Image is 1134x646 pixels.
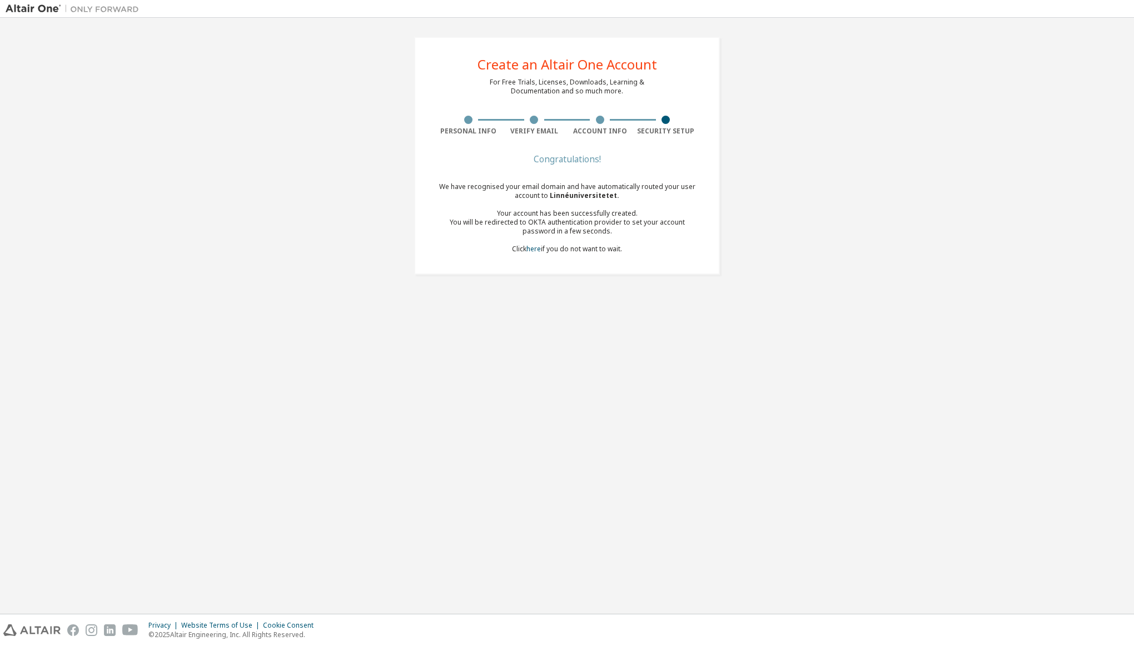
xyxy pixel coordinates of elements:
img: instagram.svg [86,624,97,636]
div: You will be redirected to OKTA authentication provider to set your account password in a few seco... [435,218,699,236]
img: altair_logo.svg [3,624,61,636]
div: Personal Info [435,127,501,136]
div: Security Setup [633,127,699,136]
div: Congratulations! [435,156,699,162]
a: here [526,244,541,254]
span: Linnéuniversitetet . [550,191,619,200]
img: youtube.svg [122,624,138,636]
div: We have recognised your email domain and have automatically routed your user account to Click if ... [435,182,699,254]
div: Your account has been successfully created. [435,209,699,218]
div: Cookie Consent [263,621,320,630]
div: Website Terms of Use [181,621,263,630]
div: For Free Trials, Licenses, Downloads, Learning & Documentation and so much more. [490,78,644,96]
img: linkedin.svg [104,624,116,636]
div: Create an Altair One Account [478,58,657,71]
div: Privacy [148,621,181,630]
img: Altair One [6,3,145,14]
img: facebook.svg [67,624,79,636]
div: Account Info [567,127,633,136]
div: Verify Email [501,127,568,136]
p: © 2025 Altair Engineering, Inc. All Rights Reserved. [148,630,320,639]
